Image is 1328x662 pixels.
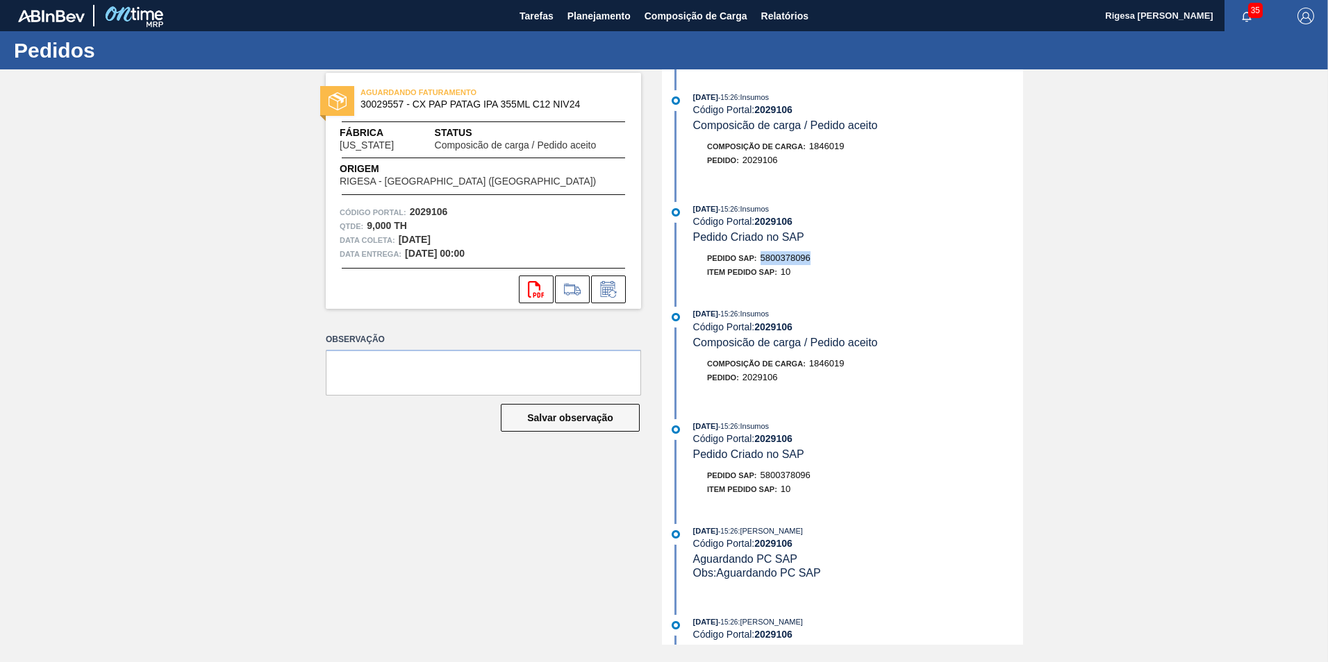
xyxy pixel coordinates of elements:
img: atual [672,313,680,321]
span: AGUARDANDO FATURAMENTO [360,85,555,99]
span: [DATE] [693,618,718,626]
span: Composicão de carga / Pedido aceito [693,337,878,348]
span: : Insumos [738,205,769,213]
span: Composicão de carga / Pedido aceito [435,140,597,151]
strong: 2029106 [754,433,792,444]
strong: 2029106 [754,629,792,640]
img: atual [672,621,680,629]
h1: Pedidos [14,42,260,58]
span: - 15:26 [718,205,738,213]
span: Código Portal: [340,205,406,219]
span: Status [435,126,627,140]
div: Informar alteração no pedido [591,275,626,303]
div: Código Portal: [693,629,1023,640]
span: Pedido Criado no SAP [693,231,804,243]
strong: 2029106 [410,206,448,217]
span: [US_STATE] [340,140,394,151]
label: Observação [326,330,641,350]
div: Código Portal: [693,104,1023,115]
img: atual [672,208,680,217]
span: Obs: Aguardando PC SAP [693,567,821,579]
div: Código Portal: [693,216,1023,227]
span: 1846019 [809,141,845,151]
span: [DATE] [693,309,718,318]
span: : Insumos [738,422,769,430]
strong: 2029106 [754,104,792,115]
span: 2029106 [742,155,778,165]
span: 35 [1248,3,1263,18]
img: Logout [1297,8,1314,24]
span: Composicão de carga / Pedido aceito [693,119,878,131]
span: - 15:26 [718,527,738,535]
span: - 15:26 [718,423,738,430]
span: Data coleta: [340,233,395,247]
div: Código Portal: [693,433,1023,444]
strong: 2029106 [754,216,792,227]
span: Pedido SAP: [707,254,757,262]
span: [DATE] [693,527,718,535]
span: [DATE] [693,205,718,213]
img: atual [672,425,680,434]
span: Item pedido SAP: [707,485,777,493]
span: Pedido : [707,156,739,164]
span: Aguardando PC SAP [693,553,797,565]
span: 1846019 [809,358,845,368]
span: : [PERSON_NAME] [738,618,803,626]
button: Salvar observação [501,404,640,432]
strong: [DATE] [399,234,431,245]
strong: 2029106 [754,321,792,332]
img: status [329,92,347,110]
span: Qtde : [340,219,363,233]
div: Abrir arquivo PDF [519,275,554,303]
span: RIGESA - [GEOGRAPHIC_DATA] ([GEOGRAPHIC_DATA]) [340,176,596,187]
div: Código Portal: [693,321,1023,332]
span: Item pedido SAP: [707,268,777,276]
span: Pedido Criado no SAP [693,448,804,460]
span: Pedido : [707,373,739,382]
span: Planejamento [567,8,631,24]
span: Tarefas [520,8,554,24]
span: Composição de Carga : [707,359,806,368]
span: : [PERSON_NAME] [738,527,803,535]
img: atual [672,96,680,105]
span: - 15:26 [718,618,738,626]
strong: [DATE] 00:00 [405,248,465,259]
span: Composição de Carga : [707,142,806,151]
span: [DATE] [693,93,718,101]
span: Aguardando PC SAP [693,644,797,656]
span: 10 [781,266,790,277]
span: 5800378096 [761,253,811,263]
img: atual [672,530,680,538]
div: Ir para Composição de Carga [555,275,590,303]
span: : Insumos [738,93,769,101]
span: Pedido SAP: [707,471,757,479]
img: TNhmsLtSVTkK8tSr43FrP2fwEKptu5GPRR3wAAAABJRU5ErkJggg== [18,10,85,22]
span: 30029557 - CX PAP PATAG IPA 355ML C12 NIV24 [360,99,613,110]
span: 5800378096 [761,470,811,480]
strong: 2029106 [754,538,792,549]
strong: 9,000 TH [367,220,407,231]
button: Notificações [1225,6,1269,26]
span: Origem [340,162,627,176]
span: - 15:26 [718,94,738,101]
span: Data entrega: [340,247,401,261]
span: 2029106 [742,372,778,382]
div: Código Portal: [693,538,1023,549]
span: Composição de Carga [645,8,747,24]
span: 10 [781,484,790,494]
span: [DATE] [693,422,718,430]
span: - 15:26 [718,310,738,318]
span: Fábrica [340,126,435,140]
span: : Insumos [738,309,769,318]
span: Relatórios [761,8,808,24]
